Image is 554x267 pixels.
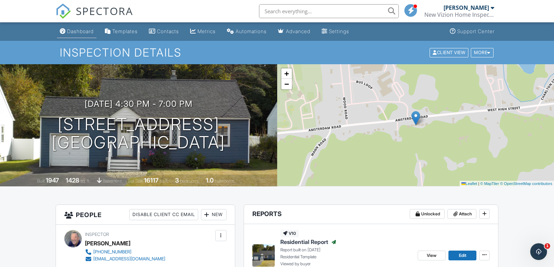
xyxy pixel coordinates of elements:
[85,249,165,255] a: [PHONE_NUMBER]
[128,178,143,184] span: Lot Size
[201,209,226,220] div: New
[281,68,292,79] a: Zoom in
[329,28,349,34] div: Settings
[319,25,352,38] a: Settings
[429,50,470,55] a: Client View
[471,48,494,57] div: More
[146,25,182,38] a: Contacts
[85,232,109,237] span: Inspector
[57,25,96,38] a: Dashboard
[215,178,235,184] span: bathrooms
[129,209,198,220] div: Disable Client CC Email
[175,177,179,184] div: 3
[157,28,179,34] div: Contacts
[286,28,310,34] div: Advanced
[430,48,468,57] div: Client View
[180,178,199,184] span: bedrooms
[284,80,289,88] span: −
[85,99,193,109] h3: [DATE] 4:30 pm - 7:00 pm
[447,25,497,38] a: Support Center
[224,25,269,38] a: Automations (Basic)
[480,181,499,186] a: © MapTiler
[93,256,165,262] div: [EMAIL_ADDRESS][DOMAIN_NAME]
[545,243,550,249] span: 1
[102,25,141,38] a: Templates
[103,178,122,184] span: basement
[500,181,552,186] a: © OpenStreetMap contributors
[411,111,420,125] img: Marker
[160,178,168,184] span: sq.ft.
[187,25,218,38] a: Metrics
[56,205,235,225] h3: People
[144,177,159,184] div: 16117
[67,28,94,34] div: Dashboard
[206,177,214,184] div: 1.0
[461,181,477,186] a: Leaflet
[52,115,225,152] h1: [STREET_ADDRESS] [GEOGRAPHIC_DATA]
[76,3,133,18] span: SPECTORA
[80,178,90,184] span: sq. ft.
[85,255,165,262] a: [EMAIL_ADDRESS][DOMAIN_NAME]
[275,25,313,38] a: Advanced
[112,28,138,34] div: Templates
[93,249,131,255] div: [PHONE_NUMBER]
[56,9,133,24] a: SPECTORA
[478,181,479,186] span: |
[56,3,71,19] img: The Best Home Inspection Software - Spectora
[259,4,399,18] input: Search everything...
[85,238,130,249] div: [PERSON_NAME]
[444,4,489,11] div: [PERSON_NAME]
[37,178,45,184] span: Built
[60,46,494,59] h1: Inspection Details
[46,177,59,184] div: 1947
[197,28,216,34] div: Metrics
[236,28,267,34] div: Automations
[530,243,547,260] iframe: Intercom live chat
[66,177,79,184] div: 1428
[457,28,495,34] div: Support Center
[281,79,292,89] a: Zoom out
[284,69,289,78] span: +
[424,11,494,18] div: New Vizion Home Inspections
